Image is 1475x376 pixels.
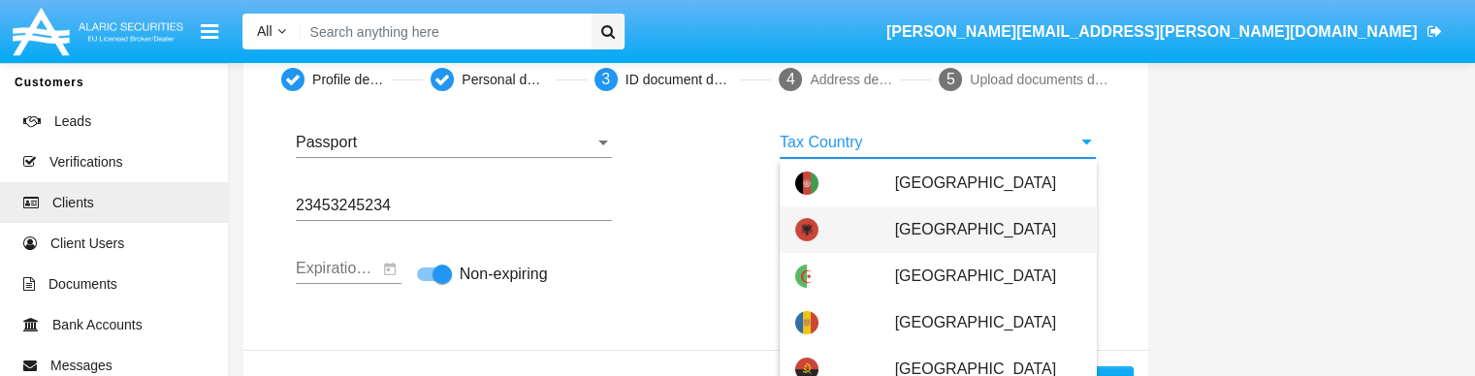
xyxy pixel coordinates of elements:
a: [PERSON_NAME][EMAIL_ADDRESS][PERSON_NAME][DOMAIN_NAME] [877,5,1451,59]
span: [GEOGRAPHIC_DATA] [895,299,1080,346]
div: Personal details [462,70,548,90]
span: 3 [601,71,610,87]
span: Documents [48,274,117,295]
span: Verifications [49,152,122,172]
button: Open calendar [378,258,401,281]
span: Client Users [50,234,124,254]
input: Search [301,14,585,49]
span: Leads [54,111,91,132]
div: ID document details [625,70,733,90]
div: Profile details [312,70,384,90]
span: All [257,23,273,39]
span: Passport [296,134,357,150]
span: [PERSON_NAME][EMAIL_ADDRESS][PERSON_NAME][DOMAIN_NAME] [886,23,1418,40]
span: [GEOGRAPHIC_DATA] [895,253,1080,299]
span: 5 [946,71,955,87]
div: Upload documents details [970,70,1110,90]
span: Messages [50,356,112,376]
span: 4 [786,71,795,87]
span: [GEOGRAPHIC_DATA] [895,206,1080,253]
span: Non-expiring [460,263,548,286]
a: All [242,21,301,42]
span: [GEOGRAPHIC_DATA] [895,160,1080,206]
img: Logo image [10,3,186,60]
span: Clients [52,193,94,213]
span: Bank Accounts [52,315,143,335]
div: Address details [810,70,892,90]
